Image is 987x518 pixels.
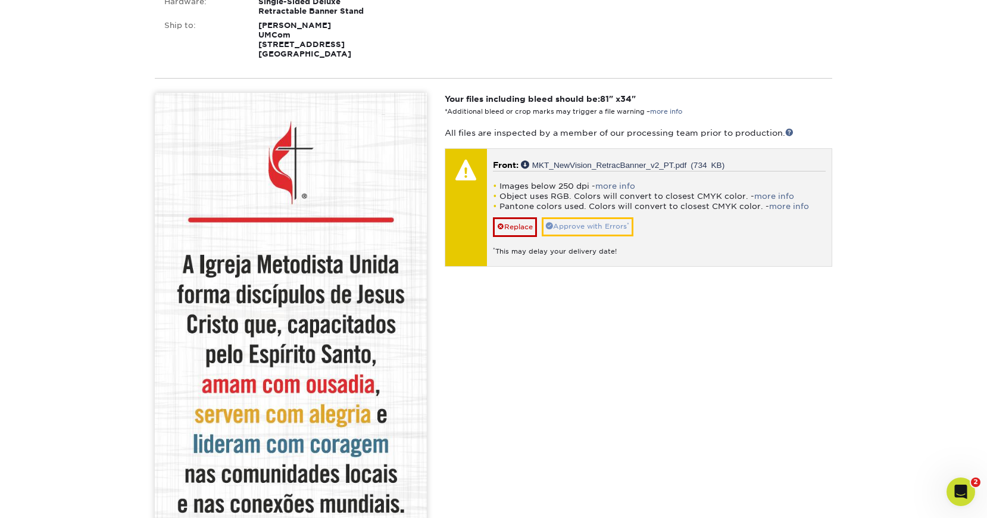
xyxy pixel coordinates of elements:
a: more info [754,192,794,201]
small: *Additional bleed or crop marks may trigger a file warning – [445,108,682,116]
strong: Your files including bleed should be: " x " [445,94,636,104]
li: Object uses RGB. Colors will convert to closest CMYK color. - [493,191,826,201]
a: Replace [493,217,537,236]
a: more info [650,108,682,116]
iframe: Intercom live chat [947,478,975,506]
a: Approve with Errors* [542,217,633,236]
a: more info [595,182,635,191]
span: 81 [600,94,609,104]
strong: [PERSON_NAME] UMCom [STREET_ADDRESS] [GEOGRAPHIC_DATA] [258,21,351,58]
a: more info [769,202,809,211]
li: Pantone colors used. Colors will convert to closest CMYK color. - [493,201,826,211]
iframe: Google Customer Reviews [3,482,101,514]
span: 2 [971,478,980,487]
div: Ship to: [155,21,249,59]
p: All files are inspected by a member of our processing team prior to production. [445,127,832,139]
div: This may delay your delivery date! [493,237,826,257]
span: Front: [493,160,519,170]
span: 34 [620,94,632,104]
li: Images below 250 dpi - [493,181,826,191]
a: MKT_NewVision_RetracBanner_v2_PT.pdf (734 KB) [521,160,725,168]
